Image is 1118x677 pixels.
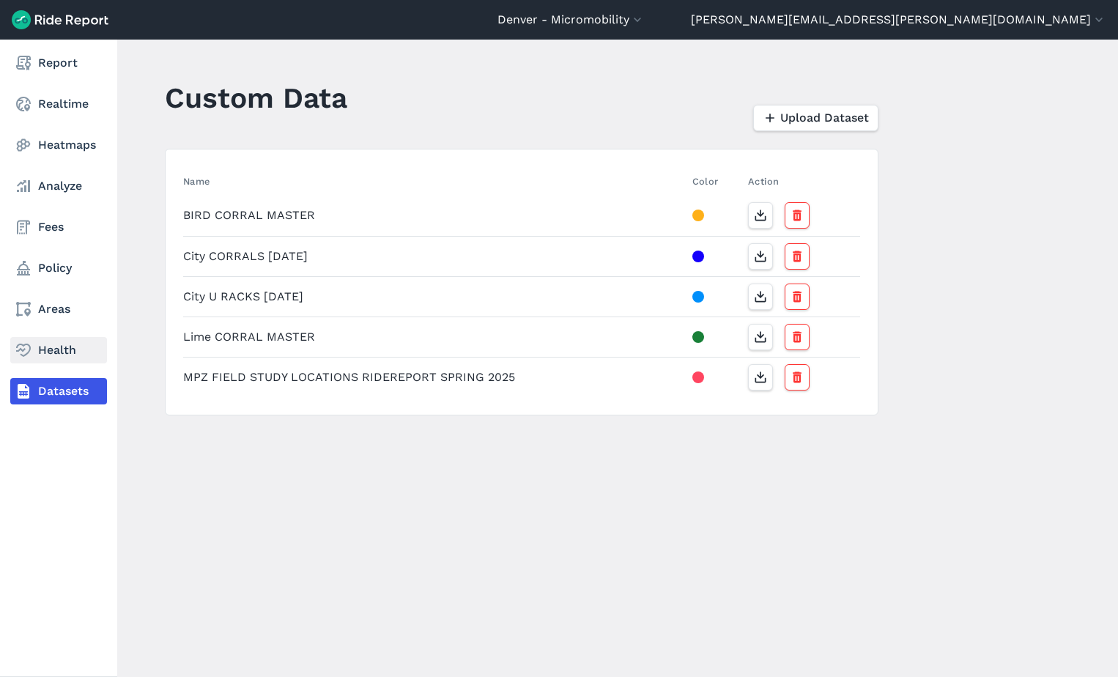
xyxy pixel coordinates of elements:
a: Health [10,337,107,363]
a: Analyze [10,173,107,199]
th: Action [742,167,860,196]
button: [PERSON_NAME][EMAIL_ADDRESS][PERSON_NAME][DOMAIN_NAME] [691,11,1106,29]
td: MPZ FIELD STUDY LOCATIONS RIDEREPORT SPRING 2025 [183,357,686,397]
button: Upload Dataset [753,105,878,131]
td: Lime CORRAL MASTER [183,317,686,357]
a: Datasets [10,378,107,404]
td: City CORRALS [DATE] [183,236,686,276]
a: Report [10,50,107,76]
a: Realtime [10,91,107,117]
a: Heatmaps [10,132,107,158]
th: Name [183,167,686,196]
td: City U RACKS [DATE] [183,276,686,317]
a: Policy [10,255,107,281]
td: BIRD CORRAL MASTER [183,196,686,236]
img: Ride Report [12,10,108,29]
a: Areas [10,296,107,322]
span: Upload Dataset [780,109,869,127]
h1: Custom Data [165,78,347,118]
a: Fees [10,214,107,240]
button: Denver - Micromobility [497,11,645,29]
th: Color [686,167,742,196]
